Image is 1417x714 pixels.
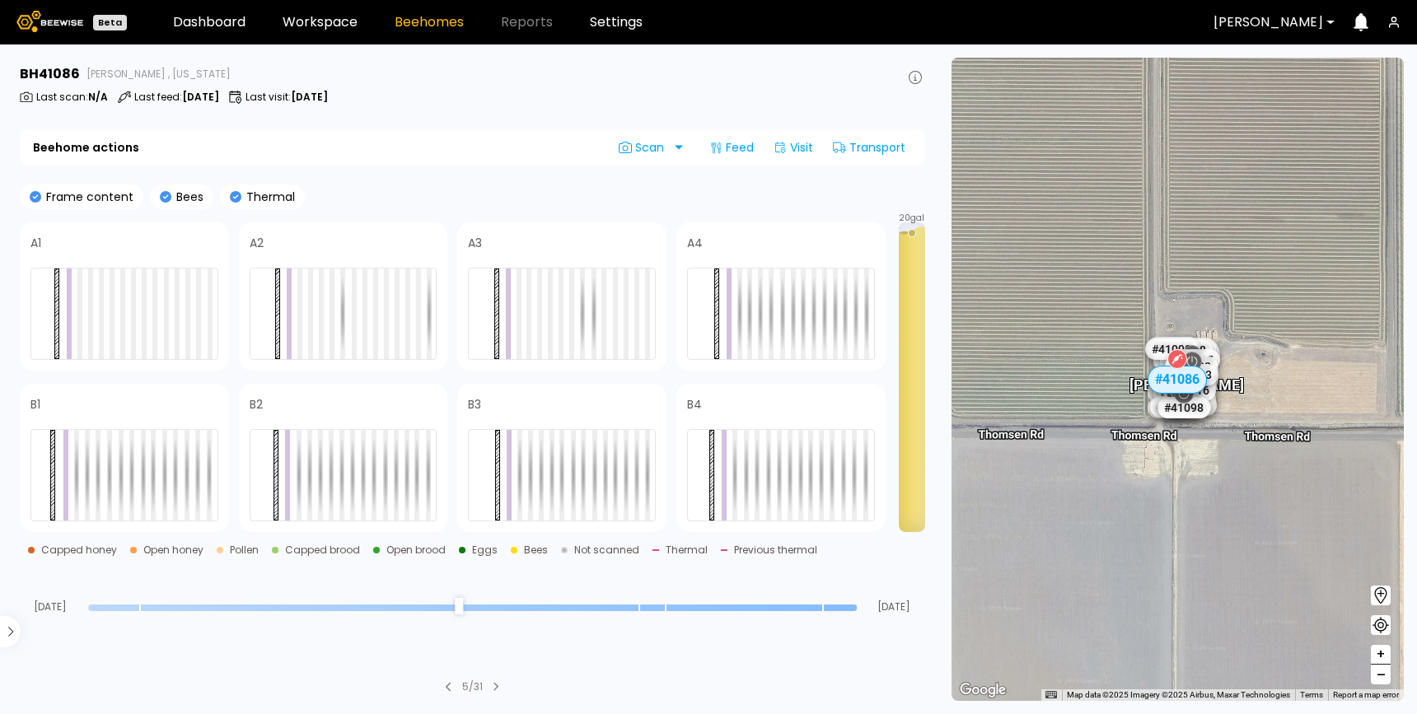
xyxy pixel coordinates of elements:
p: Last scan : [36,92,108,102]
div: Open brood [386,545,446,555]
span: Map data ©2025 Imagery ©2025 Airbus, Maxar Technologies [1067,690,1290,699]
button: – [1371,665,1391,684]
b: [DATE] [182,90,219,104]
h4: A4 [687,237,703,249]
div: Previous thermal [734,545,817,555]
p: Frame content [41,191,133,203]
b: N/A [88,90,108,104]
div: Eggs [472,545,498,555]
p: Last feed : [134,92,219,102]
a: Beehomes [395,16,464,29]
div: # 41086 [1148,366,1207,394]
h4: A2 [250,237,264,249]
span: Scan [619,141,670,154]
span: – [1377,665,1386,685]
h3: BH 41086 [20,68,80,81]
a: Settings [590,16,643,29]
div: Beta [93,15,127,30]
p: Bees [171,191,203,203]
p: Last visit : [246,92,328,102]
a: Open this area in Google Maps (opens a new window) [956,679,1010,701]
a: Report a map error [1333,690,1399,699]
b: [DATE] [291,90,328,104]
img: Google [956,679,1010,701]
button: Keyboard shortcuts [1045,689,1057,701]
button: + [1371,645,1391,665]
a: Workspace [283,16,358,29]
div: # 41153 [1148,336,1200,357]
div: # 41152 [1160,350,1213,371]
span: Reports [501,16,553,29]
h4: B1 [30,399,40,410]
div: # 41095 [1167,349,1220,371]
div: Transport [826,134,912,161]
span: 20 gal [899,214,924,222]
h4: A1 [30,237,41,249]
div: Capped honey [41,545,117,555]
b: Beehome actions [33,142,139,153]
a: Terms (opens in new tab) [1300,690,1323,699]
div: # 41055 [1150,396,1203,418]
span: [DATE] [20,602,82,612]
h4: A3 [468,237,482,249]
h4: B2 [250,399,263,410]
span: [PERSON_NAME] , [US_STATE] [87,69,231,79]
div: [PERSON_NAME] [1130,358,1245,393]
span: + [1376,644,1386,665]
div: # 41130 [1148,397,1200,418]
div: 5 / 31 [462,679,483,694]
h4: B4 [687,399,702,410]
div: # 41098 [1157,396,1210,418]
a: Dashboard [173,16,246,29]
div: Thermal [666,545,708,555]
div: Capped brood [285,545,360,555]
div: Open honey [143,545,203,555]
div: Bees [524,545,548,555]
div: # 41090 [1145,338,1198,359]
div: Visit [767,134,820,161]
div: Not scanned [574,545,639,555]
h4: B3 [468,399,481,410]
img: Beewise logo [16,11,83,32]
div: Feed [703,134,760,161]
div: # 41161 [1153,350,1206,371]
div: Pollen [230,545,259,555]
span: [DATE] [863,602,925,612]
p: Thermal [241,191,295,203]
